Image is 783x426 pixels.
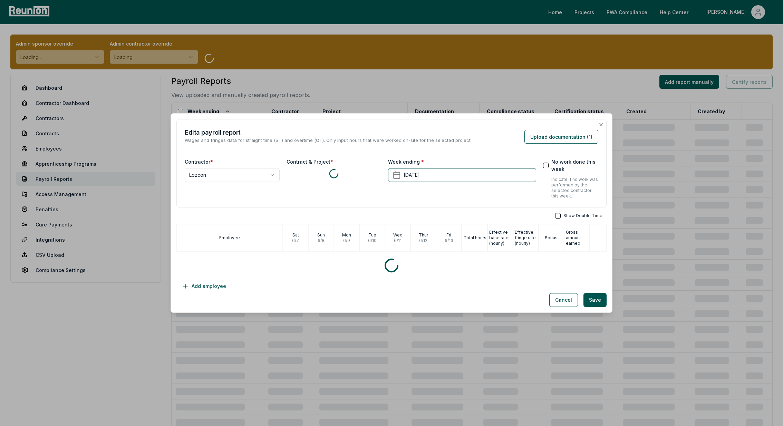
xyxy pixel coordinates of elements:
[388,168,536,182] button: [DATE]
[185,128,472,137] h2: Edit a payroll report
[545,235,558,241] p: Bonus
[317,232,325,238] p: Sun
[185,158,213,165] label: Contractor
[551,177,598,199] p: Indicate if no work was performed by the selected contractor this week.
[292,238,299,243] p: 6 / 7
[445,238,453,243] p: 6 / 13
[185,137,472,144] p: Wages and fringes data for straight time (ST) and overtime (OT). Only input hours that were worke...
[342,232,351,238] p: Mon
[524,130,598,144] button: Upload documentation (1)
[446,232,451,238] p: Fri
[551,158,598,173] label: No work done this week
[563,213,602,219] span: Show Double Time
[489,230,513,246] p: Effective base rate (hourly)
[419,232,428,238] p: Thur
[343,238,350,243] p: 6 / 9
[176,279,232,293] button: Add employee
[368,232,376,238] p: Tue
[219,235,240,241] p: Employee
[394,238,402,243] p: 6 / 11
[393,232,403,238] p: Wed
[583,293,607,307] button: Save
[388,158,424,165] label: Week ending
[549,293,578,307] button: Cancel
[368,238,377,243] p: 6 / 10
[566,230,589,246] p: Gross amount earned
[464,235,486,241] p: Total hours
[287,158,333,165] label: Contract & Project
[419,238,427,243] p: 6 / 12
[515,230,538,246] p: Effective fringe rate (hourly)
[292,232,299,238] p: Sat
[318,238,325,243] p: 6 / 8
